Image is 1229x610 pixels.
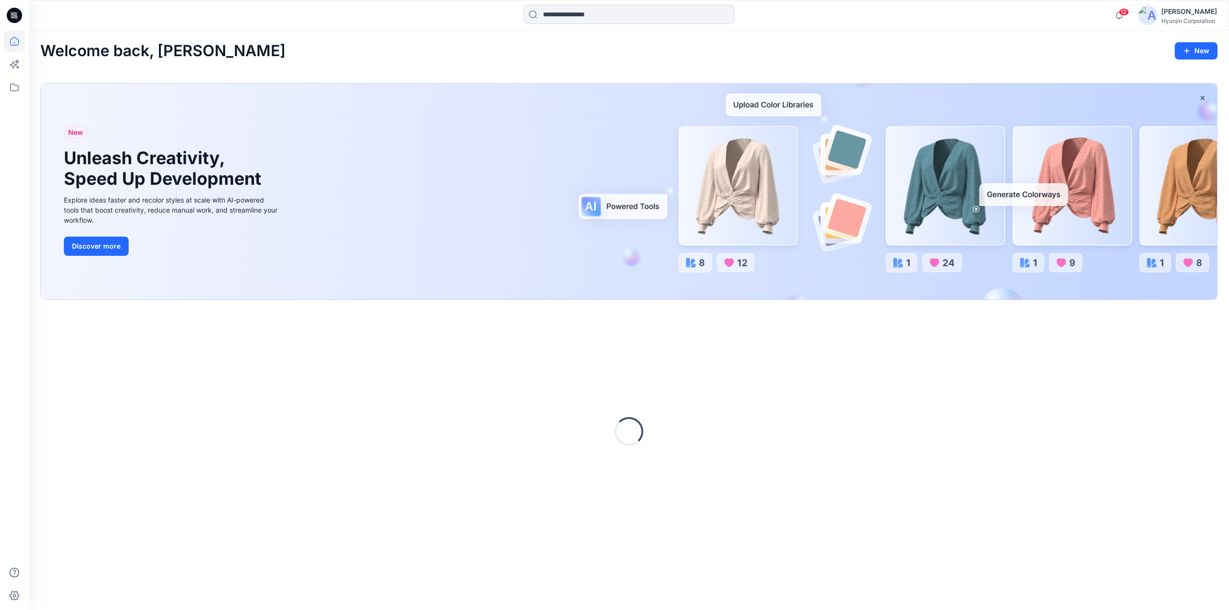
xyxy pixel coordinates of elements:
h2: Welcome back, [PERSON_NAME] [40,42,286,60]
button: Discover more [64,237,129,256]
span: New [68,127,83,138]
div: Hyunjin Corporation [1161,17,1217,24]
button: New [1175,42,1217,60]
img: avatar [1138,6,1157,25]
h1: Unleash Creativity, Speed Up Development [64,148,265,189]
div: Explore ideas faster and recolor styles at scale with AI-powered tools that boost creativity, red... [64,195,280,225]
span: 12 [1119,8,1129,16]
div: [PERSON_NAME] [1161,6,1217,17]
a: Discover more [64,237,280,256]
